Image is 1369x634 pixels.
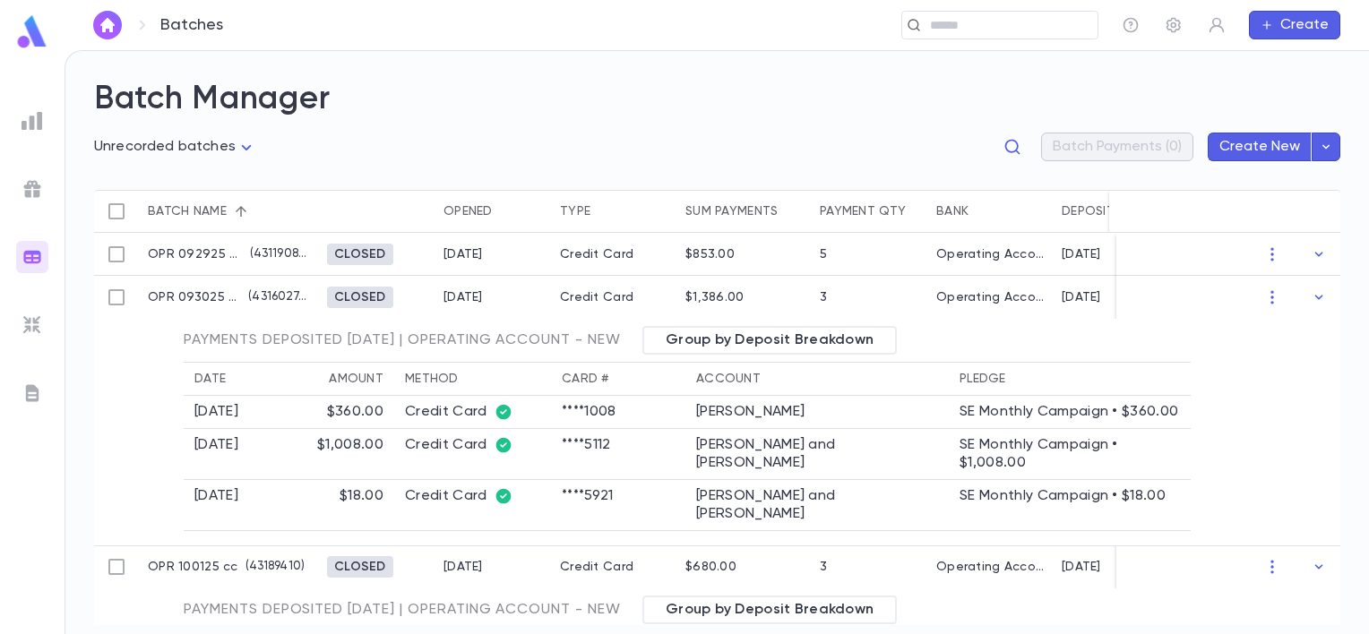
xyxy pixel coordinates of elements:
[241,288,309,306] p: ( 43160274 )
[685,429,949,480] td: [PERSON_NAME] and [PERSON_NAME]
[936,290,1044,304] div: Operating Account - New
[22,246,43,268] img: batches_gradient.0a22e14384a92aa4cd678275c0c39cc4.svg
[642,595,897,624] div: Group by Deposit Breakdown
[260,363,394,396] th: Amount
[327,287,393,308] div: Closed 10/3/2025
[1208,133,1312,161] button: Create New
[260,429,394,480] td: $1,008.00
[551,190,676,233] div: Type
[184,331,621,349] span: Payments Deposited [DATE] | Operating Account - New
[1062,247,1101,261] div: 9/29/2025
[148,190,227,233] div: Batch name
[184,429,260,480] td: [DATE]
[184,396,260,429] td: [DATE]
[327,247,393,261] span: Closed
[820,247,827,261] div: 5
[238,558,305,576] p: ( 43189410 )
[22,178,43,200] img: campaigns_grey.99e729a5f7ee94e3726e6486bddda8f1.svg
[22,382,43,404] img: letters_grey.7941b92b52307dd3b8a917253454ce1c.svg
[327,556,393,578] div: Closed 10/3/2025
[1062,290,1101,304] div: 9/30/2025
[1062,560,1101,574] div: 10/1/2025
[685,560,736,574] div: $680.00
[820,560,827,574] div: 3
[139,190,318,233] div: Batch name
[820,190,906,233] div: Payment qty
[260,480,394,531] td: $18.00
[22,110,43,132] img: reports_grey.c525e4749d1bce6a11f5fe2a8de1b229.svg
[327,290,393,304] span: Closed
[1062,190,1131,233] div: Deposited
[22,314,43,336] img: imports_grey.530a8a0e642e233f2baf0ef88e8c9fcb.svg
[14,14,50,49] img: logo
[435,190,551,233] div: Opened
[820,290,827,304] div: 3
[443,560,483,574] div: 9/30/2025
[960,436,1180,472] div: SE Monthly Campaign • $1,008.00
[94,133,257,161] div: Unrecorded batches
[927,190,1053,233] div: Bank
[655,601,884,619] span: Group by Deposit Breakdown
[949,363,1191,396] th: Pledge
[148,247,243,261] p: OPR 092925 cc
[94,80,1340,119] h2: Batch Manager
[685,396,949,429] td: [PERSON_NAME]
[551,363,685,396] th: Card #
[560,190,590,233] div: Type
[405,436,540,454] div: Credit Card
[551,276,676,319] div: Credit Card
[1053,190,1169,233] div: Deposited
[443,290,483,304] div: 9/30/2025
[655,331,884,349] span: Group by Deposit Breakdown
[327,244,393,265] div: Closed 9/30/2025
[327,560,393,574] span: Closed
[227,197,255,226] button: Sort
[443,190,493,233] div: Opened
[685,480,949,531] td: [PERSON_NAME] and [PERSON_NAME]
[1249,11,1340,39] button: Create
[960,487,1180,505] div: SE Monthly Campaign • $18.00
[936,247,1044,261] div: Operating Account - New
[394,363,551,396] th: Method
[443,247,483,261] div: 9/29/2025
[685,363,949,396] th: Account
[551,545,676,588] div: Credit Card
[551,233,676,276] div: Credit Card
[405,487,540,505] div: Credit Card
[685,247,735,261] div: $853.00
[94,140,236,154] span: Unrecorded batches
[184,363,260,396] th: Date
[148,560,238,574] p: OPR 100125 cc
[184,480,260,531] td: [DATE]
[960,403,1180,421] div: SE Monthly Campaign • $360.00
[685,290,745,304] div: $1,386.00
[243,245,309,263] p: ( 43119080 )
[936,190,969,233] div: Bank
[405,403,540,421] div: Credit Card
[685,190,778,233] div: Sum payments
[184,601,621,619] span: Payments Deposited [DATE] | Operating Account - New
[811,190,927,233] div: Payment qty
[260,396,394,429] td: $360.00
[936,560,1044,574] div: Operating Account - New
[160,15,223,35] p: Batches
[676,190,811,233] div: Sum payments
[148,290,241,304] p: OPR 093025 cc
[97,18,118,32] img: home_white.a664292cf8c1dea59945f0da9f25487c.svg
[642,326,897,355] div: Group by Deposit Breakdown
